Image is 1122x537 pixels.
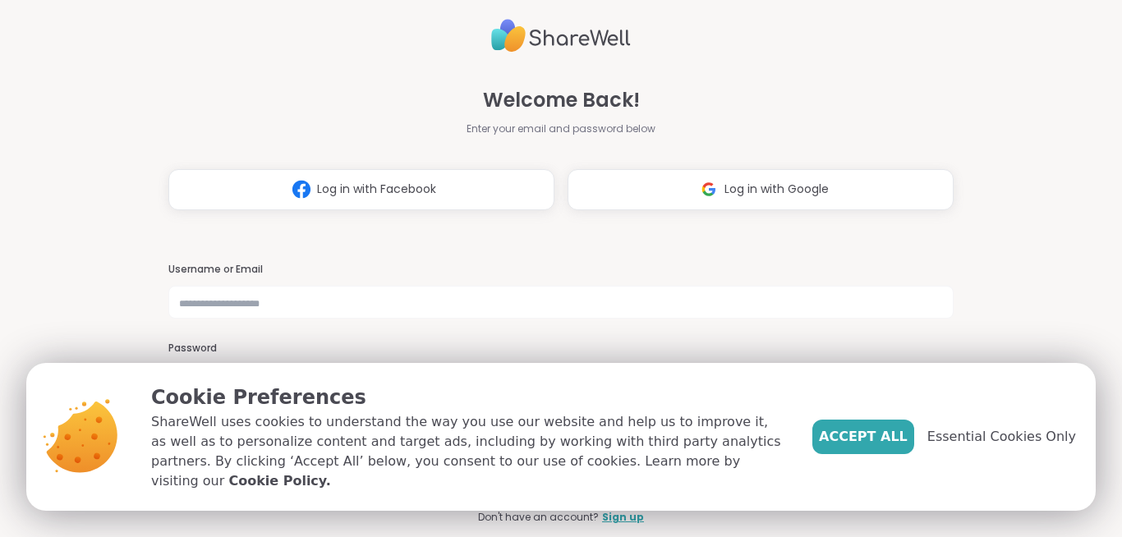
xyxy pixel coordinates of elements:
span: Enter your email and password below [467,122,655,136]
img: ShareWell Logomark [286,174,317,204]
a: Cookie Policy. [228,471,330,491]
img: ShareWell Logo [491,12,631,59]
span: Accept All [819,427,908,447]
button: Accept All [812,420,914,454]
span: Log in with Facebook [317,181,436,198]
p: ShareWell uses cookies to understand the way you use our website and help us to improve it, as we... [151,412,786,491]
button: Log in with Google [568,169,954,210]
a: Sign up [602,510,644,525]
span: Essential Cookies Only [927,427,1076,447]
img: ShareWell Logomark [693,174,724,204]
p: Cookie Preferences [151,383,786,412]
h3: Username or Email [168,263,954,277]
button: Log in with Facebook [168,169,554,210]
h3: Password [168,342,954,356]
span: Welcome Back! [483,85,640,115]
span: Don't have an account? [478,510,599,525]
span: Log in with Google [724,181,829,198]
